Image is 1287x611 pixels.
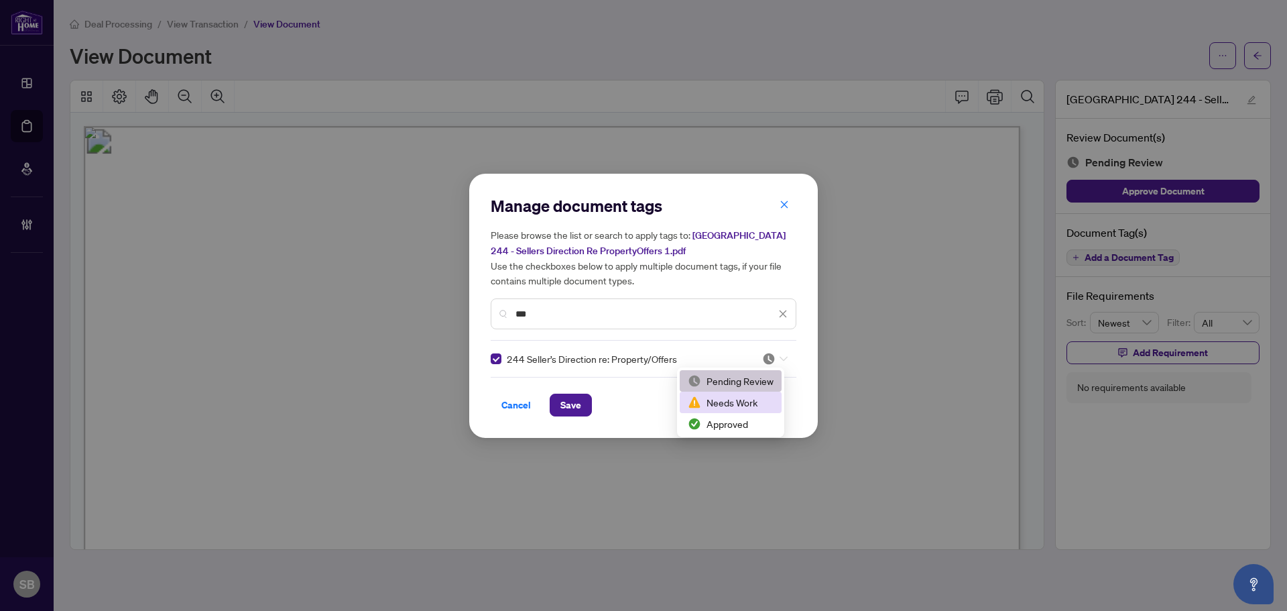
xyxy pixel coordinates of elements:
[550,394,592,416] button: Save
[491,229,786,257] span: [GEOGRAPHIC_DATA] 244 - Sellers Direction Re PropertyOffers 1.pdf
[491,394,542,416] button: Cancel
[688,417,701,431] img: status
[491,195,796,217] h2: Manage document tags
[680,413,782,435] div: Approved
[780,200,789,209] span: close
[491,227,796,288] h5: Please browse the list or search to apply tags to: Use the checkboxes below to apply multiple doc...
[1233,564,1274,604] button: Open asap
[507,351,677,366] span: 244 Seller’s Direction re: Property/Offers
[688,374,774,388] div: Pending Review
[680,392,782,413] div: Needs Work
[688,374,701,388] img: status
[501,394,531,416] span: Cancel
[688,396,701,409] img: status
[762,352,776,366] img: status
[680,370,782,392] div: Pending Review
[762,352,788,366] span: Pending Review
[688,395,774,410] div: Needs Work
[560,394,581,416] span: Save
[688,416,774,431] div: Approved
[778,309,788,319] span: close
